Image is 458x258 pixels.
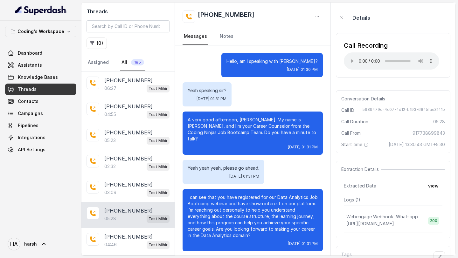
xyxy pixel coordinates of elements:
a: Assistants [5,59,76,71]
p: 04:55 [104,111,116,118]
button: view [424,180,442,192]
p: Logs ( 1 ) [344,197,442,203]
a: Messages [183,28,208,45]
a: Campaigns [5,108,76,119]
p: [PHONE_NUMBER] [104,181,153,188]
span: 200 [428,217,439,225]
span: 05:28 [433,119,445,125]
a: Knowledge Bases [5,71,76,83]
p: Yeah speaking sir? [188,87,226,94]
a: Dashboard [5,47,76,59]
div: Call Recording [344,41,439,50]
audio: Your browser does not support the audio element. [344,52,439,70]
p: Test Mihir [149,216,168,222]
a: API Settings [5,144,76,155]
span: Extracted Data [344,183,376,189]
p: Test Mihir [149,164,168,170]
img: light.svg [15,5,66,15]
p: Details [352,14,370,22]
p: Test Mihir [149,138,168,144]
a: Contacts [5,96,76,107]
a: Assigned [87,54,110,71]
span: 917738899843 [413,130,445,136]
p: [PHONE_NUMBER] [104,207,153,214]
span: [DATE] 01:31 PM [288,241,318,246]
a: harsh [5,235,76,253]
p: [PHONE_NUMBER] [104,155,153,162]
span: [DATE] 13:30:43 GMT+5:30 [389,141,445,148]
span: Conversation Details [341,96,388,102]
p: 05:28 [104,215,116,222]
p: I can see that you have registered for our Data Analytics Job Bootcamp webinar and have shown int... [188,194,318,239]
p: Test Mihir [149,85,168,92]
span: [DATE] 01:30 PM [287,67,318,72]
h2: [PHONE_NUMBER] [198,10,254,23]
p: Hello, am I speaking with [PERSON_NAME]? [226,58,318,64]
a: Pipelines [5,120,76,131]
p: 04:46 [104,241,117,248]
a: Integrations [5,132,76,143]
button: Coding's Workspace [5,26,76,37]
span: Call ID [341,107,354,113]
p: A very good afternoon, [PERSON_NAME]. My name is [PERSON_NAME], and I’m your Career Counselor fro... [188,117,318,142]
p: 05:23 [104,137,116,144]
p: [PHONE_NUMBER] [104,129,153,136]
button: (0) [87,37,107,49]
p: Coding's Workspace [17,28,64,35]
nav: Tabs [183,28,323,45]
p: 02:32 [104,163,116,170]
input: Search by Call ID or Phone Number [87,20,170,32]
span: [DATE] 01:31 PM [229,174,259,179]
p: [PHONE_NUMBER] [104,103,153,110]
span: 5989479d-4c07-4d12-b193-6845fae3141b [363,107,445,113]
p: 06:27 [104,85,116,92]
span: Extraction Details [341,166,381,173]
p: [PHONE_NUMBER] [104,77,153,84]
p: 03:09 [104,189,116,196]
a: All185 [120,54,145,71]
span: Start time [341,141,370,148]
span: Call Duration [341,119,368,125]
span: Call From [341,130,361,136]
h2: Threads [87,8,170,15]
span: 185 [131,59,144,65]
a: Threads [5,84,76,95]
p: Webengage Webhook- Whatsapp [346,214,418,220]
p: Test Mihir [149,190,168,196]
p: Test Mihir [149,242,168,248]
nav: Tabs [87,54,170,71]
p: Test Mihir [149,112,168,118]
a: Notes [219,28,235,45]
p: Yeah yeah yeah, please go ahead. [188,165,259,171]
p: [PHONE_NUMBER] [104,233,153,241]
span: [DATE] 01:31 PM [288,145,318,150]
span: [URL][DOMAIN_NAME] [346,221,394,226]
span: [DATE] 01:31 PM [197,96,226,101]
